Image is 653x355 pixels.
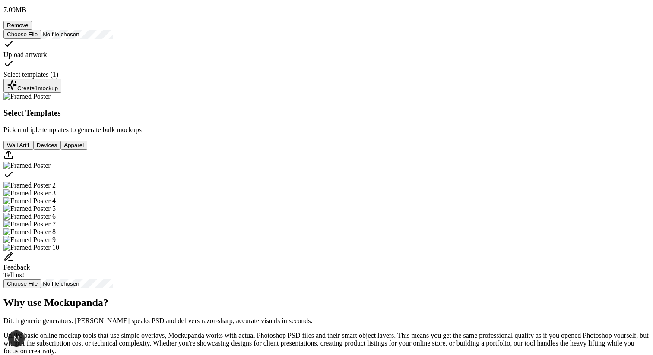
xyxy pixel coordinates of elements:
div: Select template Framed Poster 7 [3,220,650,228]
div: Select template Framed Poster 4 [3,197,650,205]
h3: Select Templates [3,108,650,118]
img: Framed Poster 3 [3,189,56,197]
button: Apparel [60,141,87,150]
span: Select templates ( 1 ) [3,71,58,78]
div: Select template Framed Poster 10 [3,244,650,251]
div: Select template Framed Poster 9 [3,236,650,244]
img: Framed Poster 4 [3,197,56,205]
button: Devices [33,141,60,150]
img: Framed Poster 7 [3,220,56,228]
div: Feedback [3,264,650,271]
div: Select template Framed Poster 2 [3,182,650,189]
p: Unlike basic online mockup tools that use simple overlays, Mockupanda works with actual Photoshop... [3,332,650,355]
img: Framed Poster 5 [3,205,56,213]
img: Framed Poster 2 [3,182,56,189]
img: Framed Poster 8 [3,228,56,236]
p: Pick multiple templates to generate bulk mockups [3,126,650,134]
p: 7.09 MB [3,6,650,14]
div: Select template Framed Poster 5 [3,205,650,213]
div: Select template Framed Poster 6 [3,213,650,220]
img: Framed Poster [3,162,51,170]
img: Framed Poster 9 [3,236,56,244]
img: Framed Poster 6 [3,213,56,220]
span: Upload artwork [3,51,47,58]
img: Framed Poster 10 [3,244,59,251]
div: Send feedback [3,251,650,279]
div: Create 1 mockup [7,80,58,91]
div: Select template Framed Poster 3 [3,189,650,197]
button: Create1mockup [3,79,61,93]
button: Remove [3,21,32,30]
div: Tell us! [3,271,650,279]
div: Select template Framed Poster 8 [3,228,650,236]
span: 1 [26,142,29,148]
h2: Why use Mockupanda? [3,297,650,308]
div: Upload custom PSD template [3,150,650,162]
div: Select template Framed Poster [3,162,650,182]
p: Ditch generic generators. [PERSON_NAME] speaks PSD and delivers razor-sharp, accurate visuals in ... [3,317,650,325]
img: Framed Poster [3,93,51,101]
button: Wall Art1 [3,141,33,150]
